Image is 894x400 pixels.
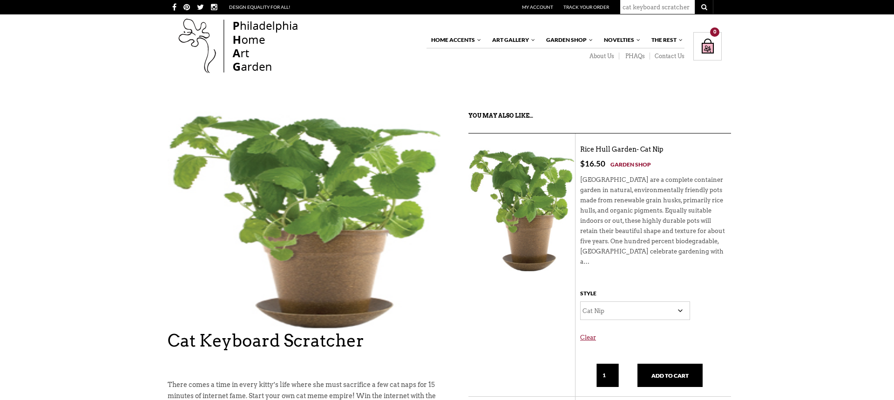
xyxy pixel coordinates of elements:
[580,146,664,153] a: Rice Hull Garden- Cat Nip
[580,159,585,168] span: $
[563,4,609,10] a: Track Your Order
[580,159,605,168] bdi: 16.50
[427,32,482,48] a: Home Accents
[599,32,641,48] a: Novelties
[596,364,619,387] input: Qty
[542,32,594,48] a: Garden Shop
[637,364,703,387] button: Add to cart
[583,53,619,60] a: About Us
[580,325,726,358] a: Clear options
[580,288,596,301] label: Style
[468,112,533,119] strong: You may also like…
[522,4,553,10] a: My Account
[168,330,443,352] h1: Cat Keyboard Scratcher
[619,53,650,60] a: PHAQs
[488,32,536,48] a: Art Gallery
[710,27,719,37] div: 0
[650,53,684,60] a: Contact Us
[647,32,684,48] a: The Rest
[168,111,443,330] a: rice hull-cat nip
[610,160,651,169] a: Garden Shop
[580,169,726,277] div: [GEOGRAPHIC_DATA] are a complete container garden in natural, environmentally friendly pots made ...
